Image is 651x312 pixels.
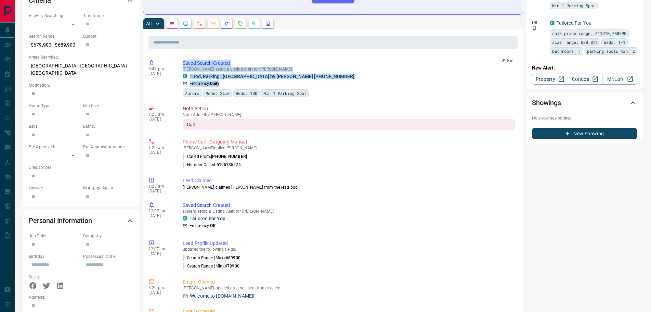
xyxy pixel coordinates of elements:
[183,74,187,78] div: condos.ca
[552,39,598,46] span: size range: 630,878
[532,64,637,72] p: New Alert:
[83,253,134,260] p: Possession Date:
[183,240,515,247] p: Lead Profile Updated
[29,13,80,19] p: Actively Searching:
[83,144,134,150] p: Pre-Approval Amount:
[83,123,134,129] p: Baths:
[148,251,172,256] p: [DATE]
[29,54,134,60] p: Areas Searched:
[183,153,247,160] p: Called From:
[183,278,515,286] p: Email - Opened
[190,74,354,79] a: 1Bed, Parking , [GEOGRAPHIC_DATA] by [PERSON_NAME] [PHONE_NUMBER]
[263,90,307,97] span: Min 1 Parking Spot
[148,71,172,76] p: [DATE]
[29,39,80,51] p: $679,900 - $689,900
[29,33,80,39] p: Search Range:
[183,119,515,130] div: Call
[183,112,515,117] p: Note Added by [PERSON_NAME]
[183,138,515,146] p: Phone Call - Outgoing Manual
[29,253,80,260] p: Birthday:
[29,294,134,300] p: Address:
[567,74,602,85] a: Condos
[532,74,567,85] a: Property
[183,286,515,290] p: [PERSON_NAME] opened an email sent from system
[29,185,80,191] p: Lawyer:
[552,48,581,54] span: bathrooms: 1
[83,33,134,39] p: Budget:
[190,216,225,221] a: Tailored For You
[29,82,134,88] p: Motivation:
[183,263,239,269] p: Search Range (Min) :
[148,145,172,150] p: 1:25 am
[29,164,134,171] p: Credit Score:
[29,212,134,229] div: Personal Information
[183,202,515,209] p: Saved Search Created
[148,112,172,117] p: 1:25 am
[148,285,172,290] p: 8:20 pm
[550,21,555,25] div: condos.ca
[183,255,240,261] p: Search Range (Max) :
[148,213,172,218] p: [DATE]
[183,184,515,190] p: [PERSON_NAME] claimed [PERSON_NAME] from the lead pool
[532,26,537,30] svg: Push Notification Only
[29,215,92,226] h2: Personal Information
[148,247,172,251] p: 12:07 pm
[206,90,230,97] span: Mode: Sale
[532,20,546,26] p: Off
[236,90,257,97] span: Beds: 1BD
[557,20,591,26] a: Tailored For You
[238,21,243,26] svg: Requests
[148,209,172,213] p: 12:07 pm
[183,247,515,252] p: updated the following fields:
[29,123,80,129] p: Beds:
[148,189,172,194] p: [DATE]
[498,58,518,64] button: Pin
[552,2,595,9] span: Min 1 Parking Spot
[183,67,515,72] p: [PERSON_NAME] setup a Listing Alert for [PERSON_NAME]
[83,103,134,109] p: Min Size:
[146,21,152,26] p: All
[148,150,172,155] p: [DATE]
[29,274,80,280] p: Social:
[185,90,199,97] span: Aurora
[169,21,175,26] svg: Notes
[226,255,240,260] span: 689900
[83,233,134,239] p: Company:
[148,117,172,122] p: [DATE]
[210,223,216,228] strong: Off
[224,21,230,26] svg: Listing Alerts
[197,21,202,26] svg: Calls
[532,128,637,139] button: New Showing
[190,292,255,300] p: Welcome to [DOMAIN_NAME]!
[183,105,515,112] p: Note Action
[190,223,216,229] p: Frequency:
[148,290,172,295] p: [DATE]
[29,233,80,239] p: Job Title:
[225,264,239,269] span: 679900
[532,95,637,111] div: Showings
[83,13,134,19] p: Timeframe:
[587,48,635,54] span: parking spots min: 2
[83,185,134,191] p: Mortgage Agent:
[211,154,247,159] span: [PHONE_NUMBER]
[552,30,626,37] span: sale price range: 611910,758890
[604,39,625,46] span: beds: 1-1
[148,184,172,189] p: 1:25 am
[29,103,80,109] p: Home Type:
[183,177,515,184] p: Lead Claimed
[532,115,637,121] p: No showings booked
[148,66,172,71] p: 3:47 pm
[217,162,241,167] span: 5195735574
[210,21,216,26] svg: Emails
[251,21,257,26] svg: Opportunities
[183,209,515,214] p: system setup a Listing Alert for [PERSON_NAME]
[183,21,188,26] svg: Lead Browsing Activity
[265,21,271,26] svg: Agent Actions
[183,60,515,67] p: Saved Search Created
[29,144,80,150] p: Pre-Approved:
[602,74,637,85] a: Mr.Loft
[183,216,187,221] div: condos.ca
[210,81,219,86] strong: Daily
[29,60,134,79] p: [GEOGRAPHIC_DATA], [GEOGRAPHIC_DATA] [GEOGRAPHIC_DATA]
[183,146,515,150] p: [PERSON_NAME] called [PERSON_NAME]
